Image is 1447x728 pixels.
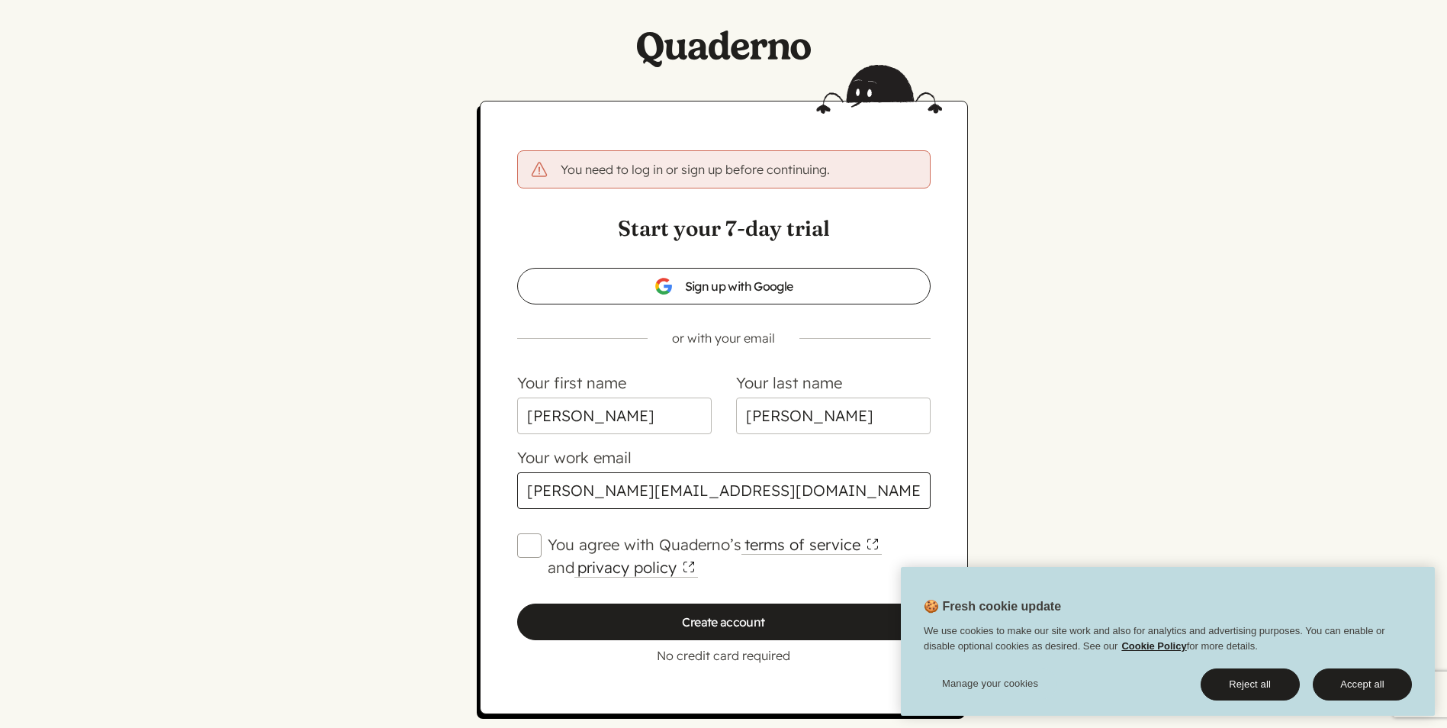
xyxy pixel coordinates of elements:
[901,623,1435,661] div: We use cookies to make our site work and also for analytics and advertising purposes. You can ena...
[548,533,931,579] label: You agree with Quaderno’s and
[493,329,955,347] p: or with your email
[1313,668,1412,701] button: Accept all
[1121,640,1186,652] a: Cookie Policy
[1201,668,1300,701] button: Reject all
[517,604,931,640] input: Create account
[561,160,918,179] p: You need to log in or sign up before continuing.
[901,598,1061,623] h2: 🍪 Fresh cookie update
[736,373,842,392] label: Your last name
[574,558,698,578] a: privacy policy
[517,448,632,467] label: Your work email
[901,567,1435,716] div: Cookie banner
[517,268,931,304] a: Sign up with Google
[517,213,931,243] h1: Start your 7-day trial
[924,668,1057,699] button: Manage your cookies
[517,646,931,665] p: No credit card required
[517,373,626,392] label: Your first name
[901,567,1435,716] div: 🍪 Fresh cookie update
[654,277,793,295] span: Sign up with Google
[741,535,882,555] a: terms of service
